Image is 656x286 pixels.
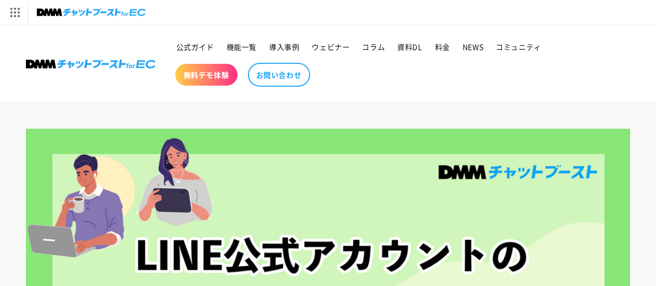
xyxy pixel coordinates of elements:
[456,36,490,58] a: NEWS
[2,2,27,23] img: サービス
[269,42,299,51] span: 導入事例
[26,60,156,69] img: 株式会社DMM Boost
[429,36,456,58] a: 料金
[227,42,257,51] span: 機能一覧
[170,36,220,58] a: 公式ガイド
[397,42,422,51] span: 資料DL
[312,42,350,51] span: ウェビナー
[175,64,238,86] a: 無料デモ体験
[391,36,428,58] a: 資料DL
[490,36,548,58] a: コミュニティ
[220,36,263,58] a: 機能一覧
[37,5,146,20] img: チャットブーストforEC
[184,70,229,79] span: 無料デモ体験
[496,42,541,51] span: コミュニティ
[463,42,483,51] span: NEWS
[356,36,391,58] a: コラム
[248,63,310,87] a: お問い合わせ
[256,70,302,79] span: お問い合わせ
[362,42,385,51] span: コラム
[435,42,450,51] span: 料金
[176,42,214,51] span: 公式ガイド
[263,36,305,58] a: 導入事例
[305,36,356,58] a: ウェビナー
